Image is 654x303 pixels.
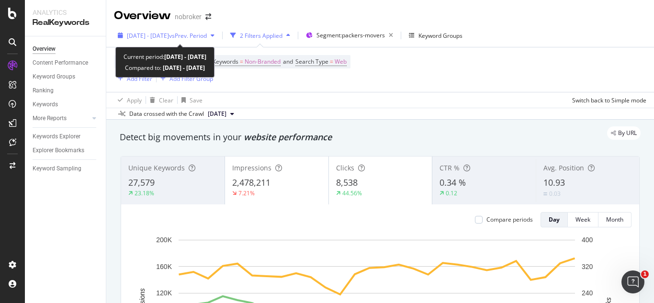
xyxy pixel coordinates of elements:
span: 27,579 [128,177,155,188]
div: Clear [159,96,173,104]
button: 2 Filters Applied [226,28,294,43]
div: 0.12 [446,189,457,197]
div: 23.18% [135,189,154,197]
div: Apply [127,96,142,104]
span: CTR % [440,163,460,172]
div: 7.21% [238,189,255,197]
img: Equal [543,192,547,195]
button: Month [598,212,631,227]
button: Switch back to Simple mode [568,92,646,108]
a: Keywords Explorer [33,132,99,142]
text: 320 [582,263,593,270]
span: 0.34 % [440,177,466,188]
div: More Reports [33,113,67,123]
div: 2 Filters Applied [240,32,282,40]
span: 8,538 [336,177,358,188]
div: Month [606,215,623,224]
a: Explorer Bookmarks [33,146,99,156]
span: Segment: packers-movers [316,31,385,39]
a: More Reports [33,113,90,123]
span: Web [335,55,347,68]
div: 0.03 [549,190,561,198]
a: Content Performance [33,58,99,68]
span: = [330,57,333,66]
div: Day [549,215,560,224]
span: 2025 Aug. 4th [208,110,226,118]
text: 200K [156,236,172,244]
div: Save [190,96,203,104]
a: Keywords [33,100,99,110]
a: Keyword Groups [33,72,99,82]
div: Add Filter [127,75,152,83]
a: Keyword Sampling [33,164,99,174]
button: Apply [114,92,142,108]
iframe: Intercom live chat [621,270,644,293]
button: [DATE] - [DATE]vsPrev. Period [114,28,218,43]
div: Compared to: [125,62,205,73]
button: Add Filter Group [157,73,213,84]
span: = [240,57,243,66]
text: 120K [156,289,172,297]
div: Switch back to Simple mode [572,96,646,104]
div: Analytics [33,8,98,17]
div: Week [575,215,590,224]
span: Keywords [213,57,238,66]
button: Add Filter [114,73,152,84]
button: Clear [146,92,173,108]
div: legacy label [607,126,641,140]
span: 1 [641,270,649,278]
div: Compare periods [486,215,533,224]
div: Overview [114,8,171,24]
span: Impressions [232,163,271,172]
div: Overview [33,44,56,54]
button: Day [541,212,568,227]
span: By URL [618,130,637,136]
span: Non-Branded [245,55,281,68]
span: [DATE] - [DATE] [127,32,169,40]
div: Current period: [124,51,206,62]
b: [DATE] - [DATE] [164,53,206,61]
div: Ranking [33,86,54,96]
div: Data crossed with the Crawl [129,110,204,118]
button: Keyword Groups [405,28,466,43]
div: Add Filter Group [169,75,213,83]
span: Clicks [336,163,354,172]
div: Keyword Groups [418,32,462,40]
text: 240 [582,289,593,297]
a: Overview [33,44,99,54]
text: 400 [582,236,593,244]
span: 10.93 [543,177,565,188]
div: Keyword Sampling [33,164,81,174]
button: Week [568,212,598,227]
span: and [283,57,293,66]
div: Explorer Bookmarks [33,146,84,156]
span: Avg. Position [543,163,584,172]
text: 160K [156,263,172,270]
b: [DATE] - [DATE] [161,64,205,72]
div: Keywords Explorer [33,132,80,142]
div: nobroker [175,12,202,22]
span: vs Prev. Period [169,32,207,40]
a: Ranking [33,86,99,96]
button: Segment:packers-movers [302,28,397,43]
div: 44.56% [342,189,362,197]
span: 2,478,211 [232,177,271,188]
div: arrow-right-arrow-left [205,13,211,20]
div: Keyword Groups [33,72,75,82]
div: Keywords [33,100,58,110]
span: Search Type [295,57,328,66]
button: [DATE] [204,108,238,120]
span: Unique Keywords [128,163,185,172]
div: RealKeywords [33,17,98,28]
div: Content Performance [33,58,88,68]
button: Save [178,92,203,108]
